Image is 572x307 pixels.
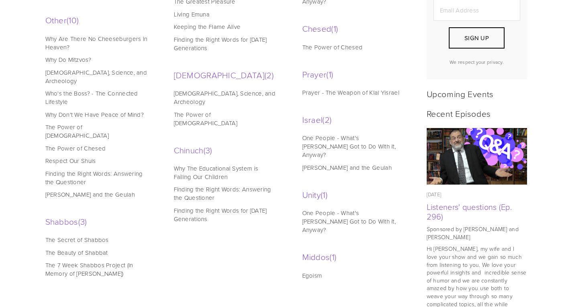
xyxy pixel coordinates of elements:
a: Listeners' questions (Ep. 296) [427,201,512,222]
span: 2 [265,69,274,81]
a: The Power of Chesed [45,144,148,152]
a: Israel2 [302,114,407,125]
a: Egoism [302,271,405,280]
h2: Upcoming Events [427,89,527,99]
a: The Beauty of Shabbat [45,248,148,257]
a: Prayer - The Weapon of Klal Yisrael [302,88,405,97]
a: The Secret of Shabbos [45,236,148,244]
span: 1 [326,68,333,80]
a: Finding the Right Words for [DATE] Generations [174,206,276,223]
time: [DATE] [427,191,442,198]
span: 1 [330,251,336,262]
h2: Recent Episodes [427,108,527,118]
a: Why Don't We Have Peace of Mind? [45,110,148,119]
a: One People - What's [PERSON_NAME] Got to Do With it, Anyway? [302,209,405,234]
a: [DEMOGRAPHIC_DATA], Science, and Archeology [174,89,276,106]
span: 1 [321,189,328,200]
img: Listeners' questions (Ep. 296) [427,123,527,190]
a: Chesed1 [302,22,407,34]
span: 3 [204,144,212,156]
a: Why Do Mitzvos? [45,55,148,64]
a: Finding the Right Words: Answering the Questioner [45,169,148,186]
button: Sign Up [449,27,504,49]
a: The Power of [DEMOGRAPHIC_DATA] [174,110,276,127]
a: The 7 Week Shabbos Project (In Memory of [PERSON_NAME]) [45,261,148,278]
a: [DEMOGRAPHIC_DATA], Science, and Archeology [45,68,148,85]
span: Sign Up [464,34,489,42]
a: Other10 [45,14,150,26]
a: Respect Our Shuls [45,157,148,165]
span: 2 [322,114,332,125]
a: Listeners' questions (Ep. 296) [427,128,527,185]
a: Middos1 [302,251,407,262]
a: The Power of Chesed [302,43,405,51]
span: 10 [67,14,79,26]
a: One People - What's [PERSON_NAME] Got to Do With it, Anyway? [302,134,405,159]
a: Why Are There No Cheeseburgers in Heaven? [45,35,148,51]
a: The Power of [DEMOGRAPHIC_DATA] [45,123,148,140]
a: [DEMOGRAPHIC_DATA]2 [174,69,278,81]
a: [PERSON_NAME] and the Geulah [45,190,148,199]
a: Finding the Right Words: Answering the Questioner [174,185,276,202]
a: Who's the Boss? - The Connected Lifestyle [45,89,148,106]
a: Why The Educational System is Failing Our Children [174,164,276,181]
p: We respect your privacy. [434,59,520,65]
span: 1 [331,22,338,34]
a: Living Emuna [174,10,276,18]
a: Shabbos3 [45,216,150,227]
a: Finding the Right Words for [DATE] Generations [174,35,276,52]
a: [PERSON_NAME] and the Geulah [302,163,405,172]
a: Keeping the Flame Alive [174,22,276,31]
a: Unity1 [302,189,407,200]
p: Sponsored by [PERSON_NAME] and [PERSON_NAME] [427,225,527,241]
a: Chinuch3 [174,144,278,156]
a: Prayer1 [302,68,407,80]
span: 3 [78,216,87,227]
